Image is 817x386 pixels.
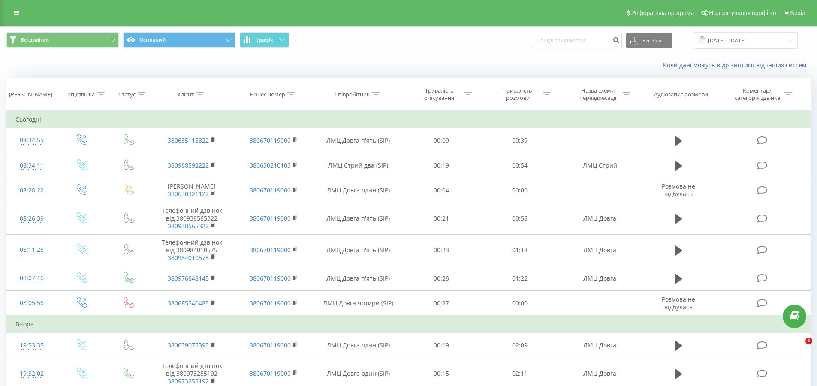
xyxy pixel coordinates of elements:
div: Тривалість розмови [495,87,541,102]
button: Всі дзвінки [6,32,119,48]
td: 01:18 [481,234,559,266]
a: 380976648145 [168,274,209,282]
span: Всі дзвінки [21,36,49,43]
div: Тривалість очікування [416,87,462,102]
td: 01:22 [481,266,559,291]
td: Телефонний дзвінок від 380938565322 [151,203,232,234]
td: ЛМЦ Довга [559,266,640,291]
div: [PERSON_NAME] [9,91,52,98]
button: Графік [240,32,289,48]
div: 08:07:16 [15,270,48,287]
td: 00:04 [402,178,481,203]
div: Коментар/категорія дзвінка [732,87,782,102]
td: 00:39 [481,128,559,153]
div: 08:26:39 [15,210,48,227]
td: ЛМЦ Довга [559,234,640,266]
a: 380670119000 [250,136,291,144]
td: ЛМЦ Стрий два (SIP) [314,153,402,178]
div: 08:05:56 [15,295,48,311]
td: ЛМЦ Довга [559,203,640,234]
div: Аудіозапис розмови [654,91,708,98]
div: Тип дзвінка [64,91,95,98]
a: 380670119000 [250,186,291,194]
td: ЛМЦ Довга чотири (SIP) [314,291,402,316]
td: ЛМЦ Довга п'ять (SIP) [314,128,402,153]
td: ЛМЦ Довга п'ять (SIP) [314,234,402,266]
a: 380685540485 [168,299,209,307]
span: Вихід [790,9,805,16]
td: ЛМЦ Стрий [559,153,640,178]
td: 00:19 [402,333,481,358]
a: 380670119000 [250,246,291,254]
td: 00:58 [481,203,559,234]
button: Експорт [626,33,672,48]
input: Пошук за номером [531,33,622,48]
td: 02:09 [481,333,559,358]
div: 08:11:25 [15,242,48,258]
td: [PERSON_NAME] [151,178,232,203]
div: Бізнес номер [250,91,285,98]
div: 08:34:11 [15,157,48,174]
a: 380670119000 [250,369,291,377]
a: 380984010575 [168,254,209,262]
span: 1 [805,338,812,344]
td: 00:26 [402,266,481,291]
span: Реферальна програма [631,9,694,16]
span: Графік [256,37,273,43]
td: Телефонний дзвінок від 380984010575 [151,234,232,266]
td: ЛМЦ Довга [559,333,640,358]
td: 00:27 [402,291,481,316]
a: 380670119000 [250,299,291,307]
iframe: Intercom live chat [788,338,808,358]
a: 380670119000 [250,214,291,222]
div: 19:53:35 [15,337,48,354]
a: 380968592222 [168,161,209,169]
td: ЛМЦ Довга п'ять (SIP) [314,203,402,234]
div: 19:32:02 [15,365,48,382]
div: 08:34:55 [15,132,48,149]
div: 08:28:22 [15,182,48,199]
td: 00:19 [402,153,481,178]
div: Клієнт [178,91,194,98]
td: ЛМЦ Довга один (SIP) [314,178,402,203]
span: Налаштування профілю [709,9,776,16]
button: Основний [123,32,235,48]
td: Вчора [7,316,811,333]
td: 00:00 [481,291,559,316]
td: 00:23 [402,234,481,266]
td: ЛМЦ Довга один (SIP) [314,333,402,358]
span: Розмова не відбулась [662,182,695,198]
td: 00:09 [402,128,481,153]
a: Коли дані можуть відрізнятися вiд інших систем [663,61,811,69]
div: Назва схеми переадресації [575,87,621,102]
a: 380938565322 [168,222,209,230]
a: 380635115822 [168,136,209,144]
td: 00:21 [402,203,481,234]
td: Сьогодні [7,111,811,128]
td: 00:54 [481,153,559,178]
div: Співробітник [335,91,370,98]
a: 380639075395 [168,341,209,349]
a: 380670119000 [250,274,291,282]
a: 380630321122 [168,190,209,198]
span: Розмова не відбулась [662,295,695,311]
div: Статус [118,91,136,98]
a: 380973255192 [168,377,209,385]
a: 380670119000 [250,341,291,349]
td: 00:00 [481,178,559,203]
a: 380630210103 [250,161,291,169]
td: ЛМЦ Довга п'ять (SIP) [314,266,402,291]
